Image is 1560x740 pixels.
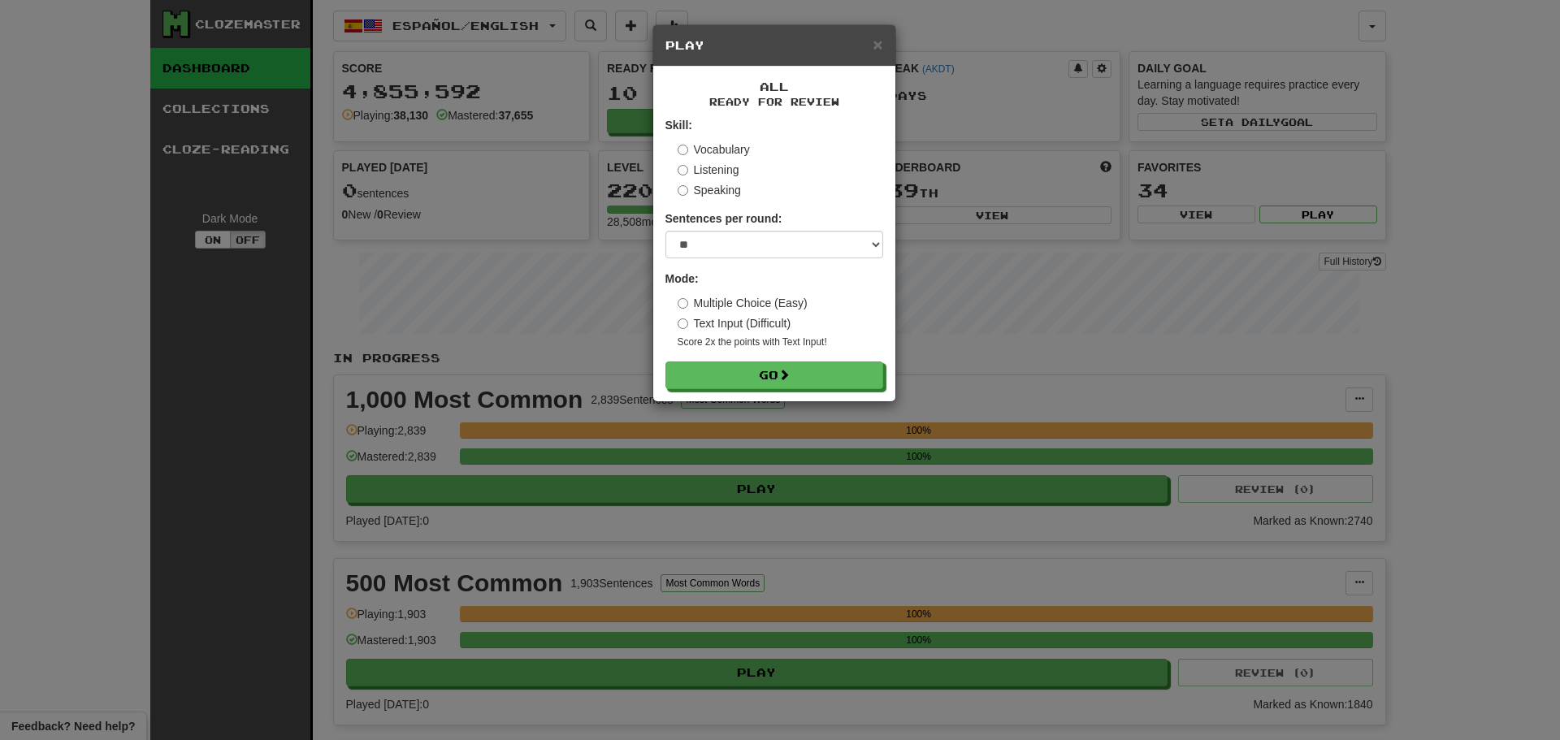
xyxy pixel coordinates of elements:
[678,165,688,175] input: Listening
[873,35,882,54] span: ×
[665,119,692,132] strong: Skill:
[873,36,882,53] button: Close
[665,272,699,285] strong: Mode:
[678,162,739,178] label: Listening
[678,141,750,158] label: Vocabulary
[678,295,808,311] label: Multiple Choice (Easy)
[665,37,883,54] h5: Play
[678,318,688,329] input: Text Input (Difficult)
[678,182,741,198] label: Speaking
[678,315,791,331] label: Text Input (Difficult)
[760,80,789,93] span: All
[678,298,688,309] input: Multiple Choice (Easy)
[678,145,688,155] input: Vocabulary
[665,95,883,109] small: Ready for Review
[665,361,883,389] button: Go
[678,335,883,349] small: Score 2x the points with Text Input !
[678,185,688,196] input: Speaking
[665,210,782,227] label: Sentences per round:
